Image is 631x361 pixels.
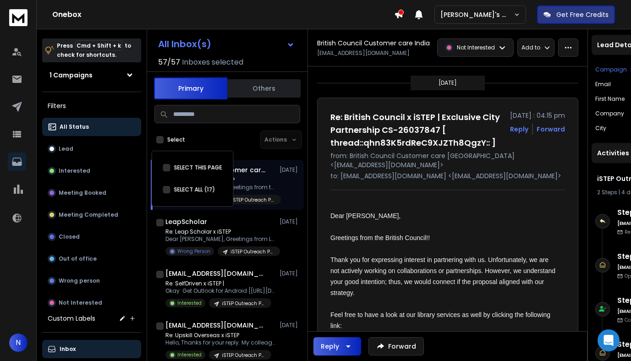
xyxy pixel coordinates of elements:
button: Out of office [42,250,141,268]
label: Select [167,136,185,143]
h1: 1 Campaigns [49,71,93,80]
button: Inbox [42,340,141,358]
button: Not Interested [42,294,141,312]
button: N [9,334,27,352]
p: [DATE] [280,270,300,277]
p: company [595,110,624,117]
p: Okay Get Outlook for Android [[URL][DOMAIN_NAME]] -----------------------------------------------... [165,287,275,295]
div: Reply [321,342,339,351]
p: [DATE] : 04:15 pm [510,111,565,120]
span: Cmd + Shift + k [75,40,122,51]
p: iSTEP Outreach Partner [230,248,274,255]
span: 57 / 57 [158,57,180,68]
button: 1 Campaigns [42,66,141,84]
label: SELECT ALL (17) [174,186,215,193]
p: Lead [59,145,73,153]
p: Inbox [60,345,76,353]
p: Re: Upskill Overseas x iSTEP [165,332,275,339]
button: Forward [368,337,424,356]
p: Wrong person [59,277,100,284]
p: city [595,125,606,132]
p: Wrong Person [177,248,210,255]
p: Meeting Completed [59,211,118,219]
h3: Custom Labels [48,314,95,323]
h1: Re: British Council x iSTEP | Exclusive City Partnership CS-26037847 [ thread::qhn83K5rdReC9XJZTh... [330,111,505,149]
button: Closed [42,228,141,246]
div: Forward [537,125,565,134]
label: SELECT THIS PAGE [174,164,222,171]
h3: Inboxes selected [182,57,243,68]
span: Feel free to have a look at our library services as well by clicking the following link: [330,311,552,329]
p: [EMAIL_ADDRESS][DOMAIN_NAME] [317,49,410,57]
span: Thank you for expressing interest in partnering with us. Unfortunately, we are not actively worki... [330,256,557,296]
p: Out of office [59,255,97,263]
p: Email [595,81,611,88]
button: Reply [313,337,361,356]
span: Greetings from the British Council!! [330,234,430,241]
p: First Name [595,95,625,103]
p: Meeting Booked [59,189,106,197]
button: All Inbox(s) [151,35,302,53]
p: Re: Leap Scholar x iSTEP [165,228,275,235]
p: Add to [521,44,540,51]
p: All Status [60,123,89,131]
button: Interested [42,162,141,180]
p: [PERSON_NAME]'s Workspace [440,10,514,19]
span: Dear [PERSON_NAME], [330,212,401,219]
h1: [EMAIL_ADDRESS][DOMAIN_NAME] [165,321,266,330]
button: Lead [42,140,141,158]
button: Others [227,78,301,98]
p: iSTEP Outreach Partner [222,352,266,359]
p: Press to check for shortcuts. [57,41,131,60]
h1: LeapScholar [165,217,207,226]
p: Interested [177,300,202,306]
button: All Status [42,118,141,136]
p: Interested [177,351,202,358]
button: Meeting Completed [42,206,141,224]
p: from: British Council Customer care [GEOGRAPHIC_DATA] <[EMAIL_ADDRESS][DOMAIN_NAME]> [330,151,565,170]
button: Wrong person [42,272,141,290]
button: Primary [154,77,227,99]
button: Meeting Booked [42,184,141,202]
p: Re: SelfDriven x iSTEP | [165,280,275,287]
span: 2 Steps [597,188,617,196]
button: Get Free Credits [537,5,615,24]
p: Hello, Thanks for your reply. My colleague [165,339,275,346]
p: Closed [59,233,80,241]
p: [DATE] [280,322,300,329]
h1: All Inbox(s) [158,39,211,49]
p: to: [EMAIL_ADDRESS][DOMAIN_NAME] <[EMAIL_ADDRESS][DOMAIN_NAME]> [330,171,565,180]
h1: British Council Customer care India [317,38,430,48]
p: Not Interested [457,44,495,51]
h1: Onebox [52,9,394,20]
p: iSTEP Outreach Partner [222,300,266,307]
p: Campaign [595,66,627,73]
p: [DATE] [280,218,300,225]
img: logo [9,9,27,26]
p: Get Free Credits [556,10,609,19]
h1: [EMAIL_ADDRESS][DOMAIN_NAME] [165,269,266,278]
p: Dear [PERSON_NAME], Greetings from Leap! [165,235,275,243]
p: Not Interested [59,299,102,306]
p: Interested [59,167,90,175]
div: Open Intercom Messenger [598,329,620,351]
h3: Filters [42,99,141,112]
button: Reply [510,125,528,134]
p: [DATE] [439,79,457,87]
p: iSTEP Outreach Partner [231,197,275,203]
p: [DATE] [280,166,300,174]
